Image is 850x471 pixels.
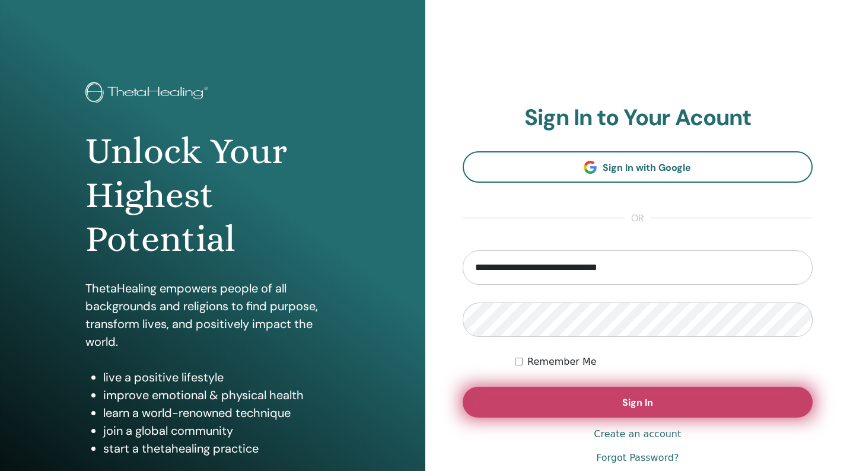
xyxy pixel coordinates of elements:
[596,451,679,465] a: Forgot Password?
[603,161,691,174] span: Sign In with Google
[103,368,339,386] li: live a positive lifestyle
[85,129,339,262] h1: Unlock Your Highest Potential
[625,211,650,225] span: or
[463,104,813,132] h2: Sign In to Your Acount
[85,279,339,351] p: ThetaHealing empowers people of all backgrounds and religions to find purpose, transform lives, a...
[622,396,653,409] span: Sign In
[594,427,681,441] a: Create an account
[103,440,339,457] li: start a thetahealing practice
[103,422,339,440] li: join a global community
[103,386,339,404] li: improve emotional & physical health
[515,355,813,369] div: Keep me authenticated indefinitely or until I manually logout
[527,355,597,369] label: Remember Me
[103,404,339,422] li: learn a world-renowned technique
[463,387,813,418] button: Sign In
[463,151,813,183] a: Sign In with Google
